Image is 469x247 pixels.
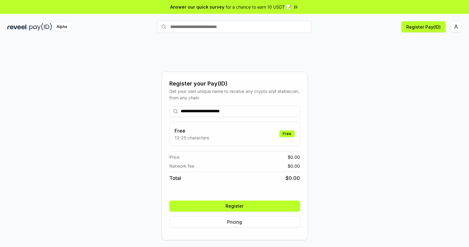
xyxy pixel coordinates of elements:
[169,79,300,88] div: Register your Pay(ID)
[175,134,209,141] p: 13-25 characters
[401,21,446,32] button: Register Pay(ID)
[7,23,28,31] img: reveel_dark
[288,154,300,160] span: $ 0.00
[286,174,300,182] span: $ 0.00
[226,4,291,10] span: for a chance to earn 10 USDT 📝
[29,23,52,31] img: pay_id
[169,163,194,169] span: Network fee
[169,217,300,228] button: Pricing
[170,4,224,10] span: Answer our quick survey
[169,174,181,182] span: Total
[279,130,295,137] div: Free
[169,88,300,101] div: Get your own unique name to receive any crypto and stablecoin, from any chain
[175,127,209,134] h3: Free
[169,154,179,160] span: Price
[288,163,300,169] span: $ 0.00
[169,201,300,212] button: Register
[53,23,70,31] div: Alpha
